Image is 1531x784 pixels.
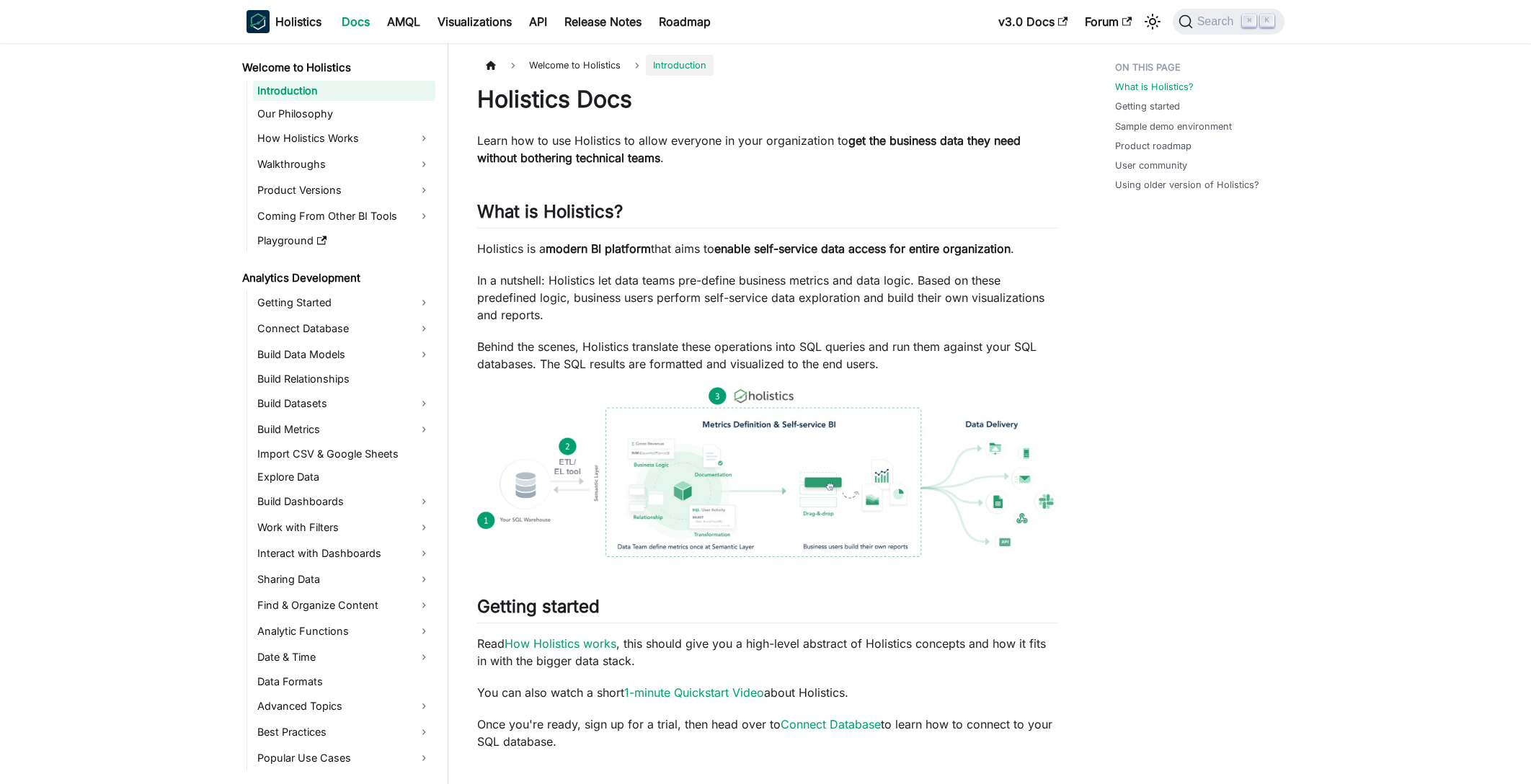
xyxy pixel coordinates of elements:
[781,717,881,731] a: Connect Database
[1141,10,1164,33] button: Switch between dark and light mode (currently light mode)
[253,81,435,101] a: Introduction
[477,85,1057,114] h1: Holistics Docs
[477,635,1057,669] p: Read , this should give you a high-level abstract of Holistics concepts and how it fits in with t...
[253,490,435,513] a: Build Dashboards
[477,684,1057,701] p: You can also watch a short about Holistics.
[1260,14,1274,27] kbd: K
[990,10,1076,33] a: v3.0 Docs
[253,646,435,669] a: Date & Time
[520,10,556,33] a: API
[253,747,435,770] a: Popular Use Cases
[624,685,764,700] a: 1-minute Quickstart Video
[232,43,448,784] nav: Docs sidebar
[253,418,435,441] a: Build Metrics
[1076,10,1140,33] a: Forum
[522,55,628,76] span: Welcome to Holistics
[247,10,270,33] img: Holistics
[253,594,435,617] a: Find & Organize Content
[253,467,435,487] a: Explore Data
[646,55,714,76] span: Introduction
[253,542,435,565] a: Interact with Dashboards
[253,369,435,389] a: Build Relationships
[238,58,435,78] a: Welcome to Holistics
[253,231,435,251] a: Playground
[253,205,435,228] a: Coming From Other BI Tools
[505,636,616,651] a: How Holistics works
[253,104,435,124] a: Our Philosophy
[1115,139,1191,153] a: Product roadmap
[253,291,435,314] a: Getting Started
[477,132,1057,166] p: Learn how to use Holistics to allow everyone in your organization to .
[253,153,435,176] a: Walkthroughs
[477,240,1057,257] p: Holistics is a that aims to .
[1115,80,1194,94] a: What is Holistics?
[378,10,429,33] a: AMQL
[253,516,435,539] a: Work with Filters
[1115,159,1187,172] a: User community
[253,317,435,340] a: Connect Database
[253,343,435,366] a: Build Data Models
[714,241,1011,256] strong: enable self-service data access for entire organization
[477,387,1057,557] img: How Holistics fits in your Data Stack
[477,716,1057,750] p: Once you're ready, sign up for a trial, then head over to to learn how to connect to your SQL dat...
[253,620,435,643] a: Analytic Functions
[253,695,435,718] a: Advanced Topics
[333,10,378,33] a: Docs
[253,568,435,591] a: Sharing Data
[1115,99,1180,113] a: Getting started
[275,13,321,30] b: Holistics
[477,55,505,76] a: Home page
[253,721,435,744] a: Best Practices
[1242,14,1256,27] kbd: ⌘
[650,10,719,33] a: Roadmap
[477,201,1057,228] h2: What is Holistics?
[253,392,435,415] a: Build Datasets
[429,10,520,33] a: Visualizations
[253,179,435,202] a: Product Versions
[1115,178,1259,192] a: Using older version of Holistics?
[247,10,321,33] a: HolisticsHolistics
[546,241,651,256] strong: modern BI platform
[1173,9,1284,35] button: Search (Command+K)
[238,268,435,288] a: Analytics Development
[253,672,435,692] a: Data Formats
[477,272,1057,324] p: In a nutshell: Holistics let data teams pre-define business metrics and data logic. Based on thes...
[477,338,1057,373] p: Behind the scenes, Holistics translate these operations into SQL queries and run them against you...
[556,10,650,33] a: Release Notes
[253,127,435,150] a: How Holistics Works
[477,55,1057,76] nav: Breadcrumbs
[477,596,1057,623] h2: Getting started
[1193,15,1243,28] span: Search
[1115,120,1232,133] a: Sample demo environment
[253,444,435,464] a: Import CSV & Google Sheets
